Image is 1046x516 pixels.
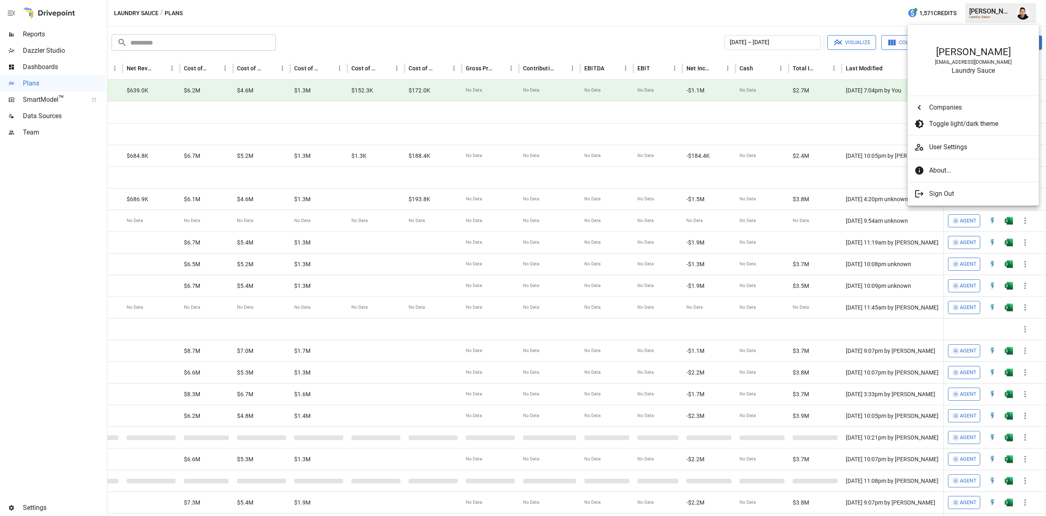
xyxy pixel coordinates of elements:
div: Laundry Sauce [916,67,1030,74]
div: [EMAIL_ADDRESS][DOMAIN_NAME] [916,59,1030,65]
span: Toggle light/dark theme [929,119,1032,129]
span: About... [929,166,1032,175]
div: [PERSON_NAME] [916,46,1030,58]
span: User Settings [929,142,1032,152]
span: Companies [929,103,1032,112]
span: Sign Out [929,189,1032,199]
